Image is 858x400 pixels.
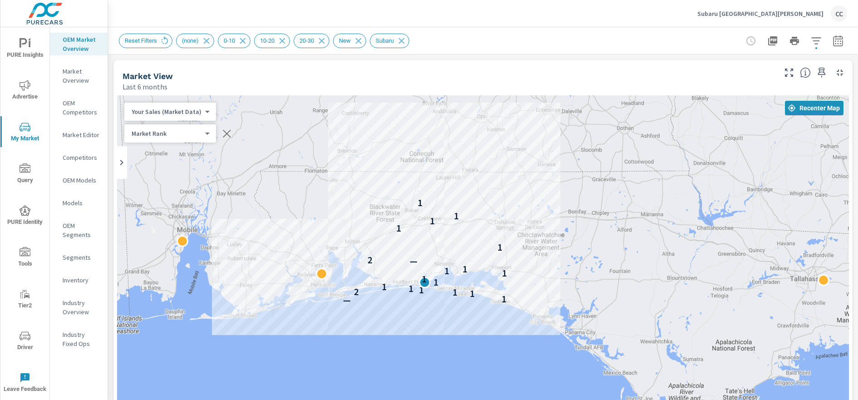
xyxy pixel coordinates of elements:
[502,268,507,279] p: 1
[3,289,47,311] span: Tier2
[254,34,290,48] div: 10-20
[63,35,100,53] p: OEM Market Overview
[421,274,426,285] p: 1
[63,330,100,348] p: Industry Fixed Ops
[50,64,108,87] div: Market Overview
[800,67,811,78] span: Find the biggest opportunities in your market for your inventory. Understand by postal code where...
[497,242,502,253] p: 1
[63,298,100,316] p: Industry Overview
[3,205,47,227] span: PURE Identity
[50,33,108,55] div: OEM Market Overview
[255,37,280,44] span: 10-20
[50,219,108,242] div: OEM Segments
[63,99,100,117] p: OEM Competitors
[177,37,204,44] span: (none)
[63,221,100,239] p: OEM Segments
[63,176,100,185] p: OEM Models
[785,101,843,115] button: Recenter Map
[444,266,449,277] p: 1
[218,37,240,44] span: 0-10
[119,37,162,44] span: Reset Filters
[63,67,100,85] p: Market Overview
[370,37,399,44] span: Subaru
[50,196,108,210] div: Models
[370,34,409,48] div: Subaru
[501,294,506,305] p: 1
[829,32,847,50] button: Select Date Range
[63,276,100,285] p: Inventory
[462,264,467,275] p: 1
[124,129,209,138] div: Your Sales (Market Data)
[119,34,172,48] div: Reset Filters
[333,34,366,48] div: New
[454,211,459,222] p: 1
[396,223,401,234] p: 1
[833,65,847,80] button: Minimize Widget
[353,286,358,297] p: 2
[63,253,100,262] p: Segments
[123,81,167,92] p: Last 6 months
[343,295,350,306] p: —
[367,255,372,266] p: 2
[831,5,847,22] div: CC
[218,34,250,48] div: 0-10
[3,80,47,102] span: Advertise
[50,96,108,119] div: OEM Competitors
[814,65,829,80] span: Save this to your personalized report
[417,198,422,208] p: 1
[63,130,100,139] p: Market Editor
[3,163,47,186] span: Query
[789,104,840,112] span: Recenter Map
[409,256,417,267] p: —
[807,32,825,50] button: Apply Filters
[132,129,201,138] p: Market Rank
[50,328,108,351] div: Industry Fixed Ops
[419,285,424,296] p: 1
[433,277,438,288] p: 1
[429,216,434,227] p: 1
[3,38,47,60] span: PURE Insights
[50,251,108,264] div: Segments
[132,108,201,116] p: Your Sales (Market Data)
[3,247,47,269] span: Tools
[3,331,47,353] span: Driver
[50,151,108,164] div: Competitors
[764,32,782,50] button: "Export Report to PDF"
[50,173,108,187] div: OEM Models
[697,10,824,18] p: Subaru [GEOGRAPHIC_DATA][PERSON_NAME]
[3,122,47,144] span: My Market
[176,34,214,48] div: (none)
[333,37,356,44] span: New
[3,372,47,395] span: Leave Feedback
[294,37,319,44] span: 20-30
[785,32,804,50] button: Print Report
[452,287,457,298] p: 1
[381,281,386,292] p: 1
[50,273,108,287] div: Inventory
[294,34,329,48] div: 20-30
[123,71,173,81] h5: Market View
[63,198,100,207] p: Models
[782,65,796,80] button: Make Fullscreen
[50,128,108,142] div: Market Editor
[63,153,100,162] p: Competitors
[124,108,209,116] div: Your Sales (Market Data)
[470,288,475,299] p: 1
[408,283,413,294] p: 1
[50,296,108,319] div: Industry Overview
